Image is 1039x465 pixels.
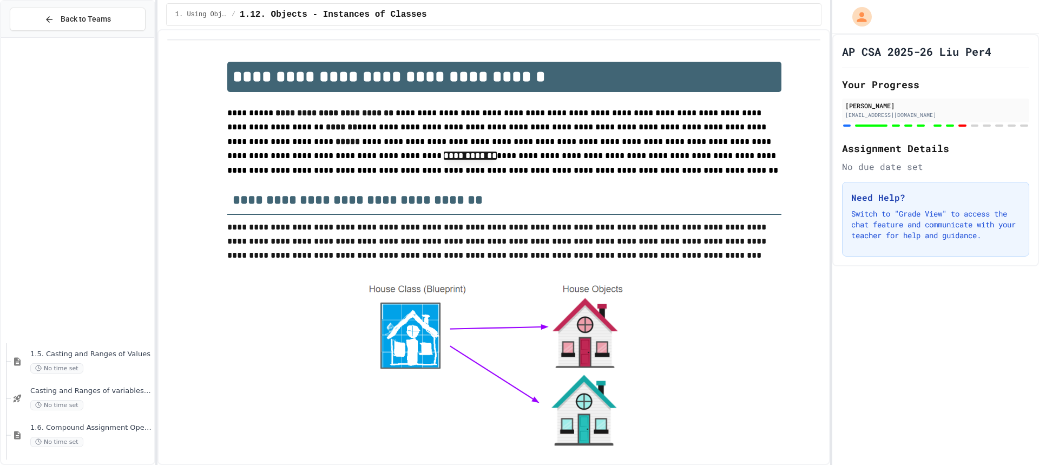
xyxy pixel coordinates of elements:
span: / [232,10,235,19]
iframe: chat widget [994,422,1028,454]
span: No time set [30,400,83,410]
span: Casting and Ranges of variables - Quiz [30,387,152,396]
div: My Account [841,4,874,29]
span: 1.5. Casting and Ranges of Values [30,350,152,359]
h1: AP CSA 2025-26 Liu Per4 [842,44,991,59]
p: Switch to "Grade View" to access the chat feature and communicate with your teacher for help and ... [851,208,1020,241]
span: 1. Using Objects and Methods [175,10,227,19]
span: Back to Teams [61,14,111,25]
span: No time set [30,437,83,447]
span: 1.12. Objects - Instances of Classes [240,8,427,21]
div: No due date set [842,160,1029,173]
span: No time set [30,363,83,374]
h2: Your Progress [842,77,1029,92]
h2: Assignment Details [842,141,1029,156]
div: [EMAIL_ADDRESS][DOMAIN_NAME] [845,111,1026,119]
span: 1.6. Compound Assignment Operators [30,423,152,433]
h3: Need Help? [851,191,1020,204]
iframe: chat widget [949,375,1028,421]
button: Back to Teams [10,8,146,31]
div: [PERSON_NAME] [845,101,1026,110]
